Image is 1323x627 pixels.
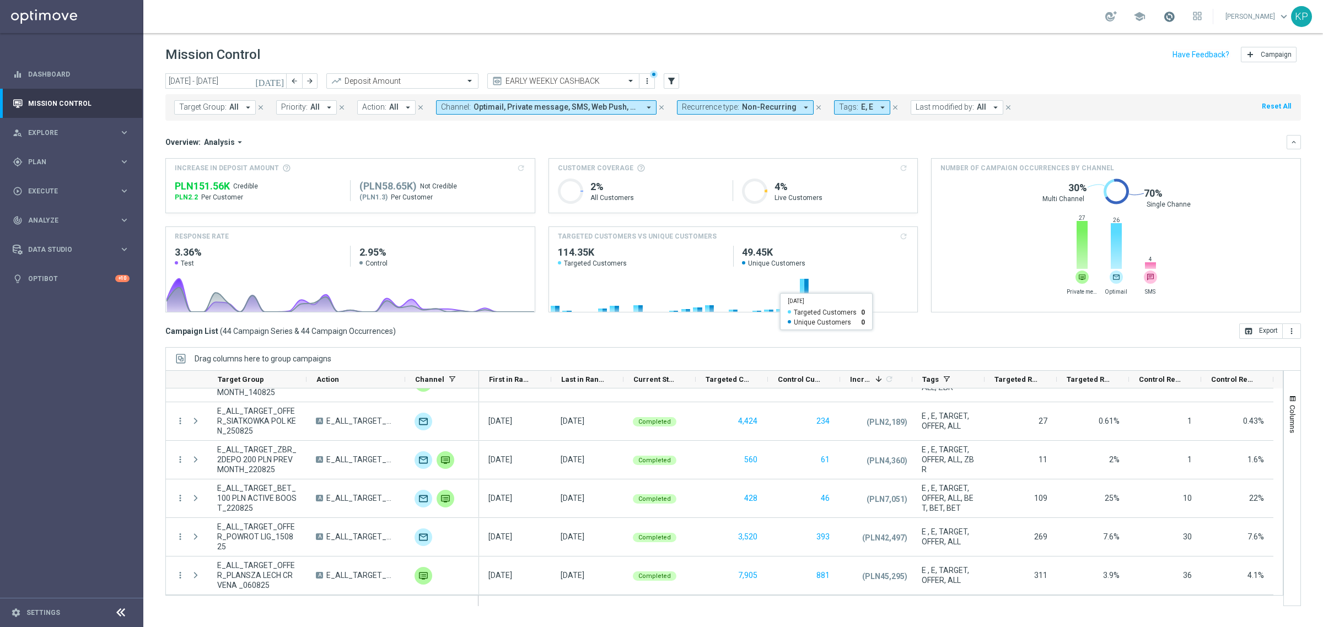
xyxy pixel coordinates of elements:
[666,76,676,86] i: filter_alt
[175,532,185,542] button: more_vert
[862,571,907,581] p: (PLN45,295)
[415,451,432,469] div: Optimail
[229,102,239,112] span: All
[175,163,279,173] span: Increase In Deposit Amount
[165,137,201,147] h3: Overview:
[643,77,652,85] i: more_vert
[165,47,260,63] h1: Mission Control
[165,326,396,336] h3: Campaign List
[1139,375,1182,383] span: Control Responders
[650,71,658,78] div: There are unsaved changes
[256,101,266,113] button: close
[561,493,584,503] div: 22 Aug 2025, Friday
[657,101,666,113] button: close
[644,102,654,112] i: arrow_drop_down
[255,76,285,86] i: [DATE]
[1144,271,1157,284] img: message-text.svg
[437,490,454,507] img: Private message
[1110,271,1123,284] div: Optimail
[1249,494,1264,502] span: 22%
[922,445,975,474] span: E , E, TARGET, OFFER, ALL, ZBR
[441,102,471,112] span: Channel:
[175,180,230,193] span: PLN151,555
[175,493,185,503] button: more_vert
[922,527,975,547] span: E , E, TARGET, OFFER, ALL
[357,100,416,115] button: Action: All arrow_drop_down
[862,533,907,543] p: (PLN42,497)
[994,375,1038,383] span: Targeted Responders
[331,75,342,87] i: trending_up
[1144,256,1157,263] span: 4
[558,246,724,259] h2: 114,352
[488,532,512,542] div: 14 Aug 2025, Thursday
[658,104,665,111] i: close
[743,491,759,505] button: 428
[1109,455,1120,464] span: 2%
[1144,187,1163,200] span: 70%
[337,101,347,113] button: close
[217,406,297,436] span: E_ALL_TARGET_OFFER_SIATKOWKA POL KEN_250825
[1105,494,1120,502] span: 25%
[316,533,323,540] span: A
[220,326,223,336] span: (
[1183,532,1192,541] span: 30
[867,494,907,504] p: (PLN7,051)
[1247,455,1264,464] span: 1.6%
[492,75,503,87] i: preview
[867,417,907,427] p: (PLN2,189)
[359,180,417,193] span: PLN58,649
[13,215,119,225] div: Analyze
[664,73,679,89] button: filter_alt
[28,89,130,118] a: Mission Control
[175,246,341,259] h2: 3.36%
[815,569,831,582] button: 881
[195,354,331,363] div: Row Groups
[1067,288,1097,295] span: Private message
[638,572,671,580] span: Completed
[682,102,739,112] span: Recurrence type:
[28,129,119,136] span: Explore
[1224,8,1291,25] a: [PERSON_NAME]keyboard_arrow_down
[642,74,653,88] button: more_vert
[415,490,432,507] div: Optimail
[1261,51,1292,58] span: Campaign
[28,246,119,253] span: Data Studio
[326,455,396,464] span: E_ALL_TARGET_ZBR_2DEPO 200 PLN PREV MONTH_220825
[12,216,130,225] div: track_changes Analyze keyboard_arrow_right
[1034,494,1047,502] span: 109
[13,89,130,118] div: Mission Control
[175,570,185,580] button: more_vert
[1067,375,1110,383] span: Targeted Response Rate
[12,99,130,108] button: Mission Control
[12,245,130,254] div: Data Studio keyboard_arrow_right
[977,102,986,112] span: All
[1076,214,1088,221] span: 27
[1135,288,1165,295] span: SMS
[175,455,185,464] button: more_vert
[1283,323,1301,339] button: more_vert
[416,101,426,113] button: close
[638,495,671,502] span: Completed
[839,102,858,112] span: Tags:
[488,455,512,464] div: 22 Aug 2025, Friday
[1290,138,1298,146] i: keyboard_arrow_down
[561,416,584,426] div: 25 Aug 2025, Monday
[417,104,424,111] i: close
[13,157,119,167] div: Plan
[633,455,676,465] colored-tag: Completed
[415,528,432,546] div: Optimail
[179,102,227,112] span: Target Group:
[638,457,671,464] span: Completed
[391,193,433,202] span: Per Customer
[1110,271,1123,284] img: email.svg
[1004,104,1012,111] i: close
[878,102,888,112] i: arrow_drop_down
[420,182,457,191] span: Not Credible
[1147,200,1192,209] span: Single Channel
[706,375,749,383] span: Targeted Customers
[316,418,323,424] span: A
[815,414,831,428] button: 234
